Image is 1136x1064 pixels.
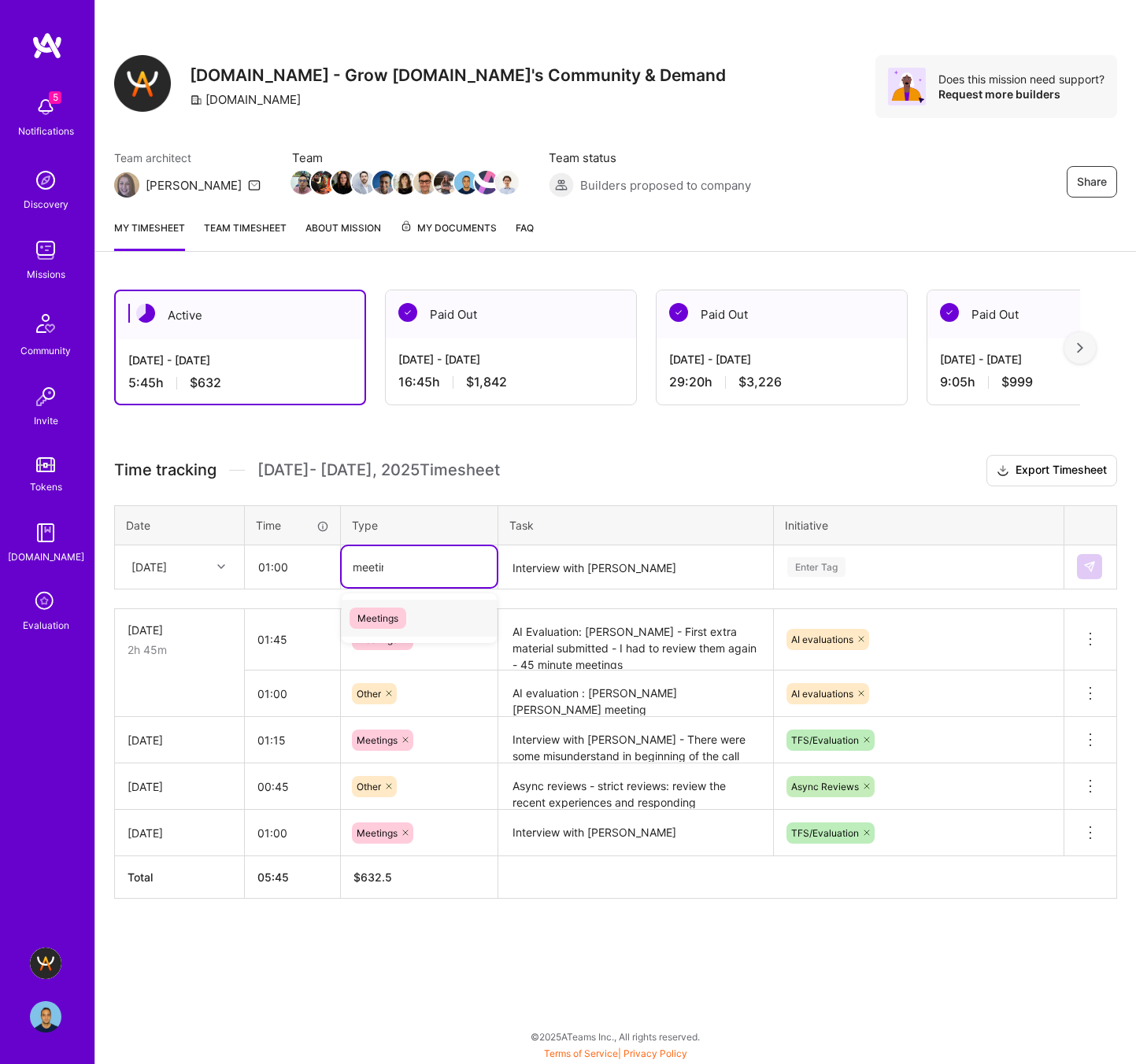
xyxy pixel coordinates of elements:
[128,352,352,368] div: [DATE] - [DATE]
[938,87,1105,102] div: Request more builders
[217,563,225,571] i: icon Chevron
[290,171,314,194] img: Team Member Avatar
[398,374,624,390] div: 16:45 h
[20,342,71,359] div: Community
[27,266,65,283] div: Missions
[1077,342,1083,353] img: right
[986,455,1117,486] button: Export Timesheet
[456,169,476,196] a: Team Member Avatar
[245,766,340,807] input: HH:MM
[245,719,340,761] input: HH:MM
[128,622,231,638] div: [DATE]
[146,177,242,194] div: [PERSON_NAME]
[400,220,497,251] a: My Documents
[204,220,287,251] a: Team timesheet
[94,1017,1136,1056] div: © 2025 ATeams Inc., All rights reserved.
[413,171,437,194] img: Team Member Avatar
[1001,374,1033,390] span: $999
[500,547,772,589] textarea: Interview with [PERSON_NAME]
[669,303,688,322] img: Paid Out
[8,549,84,565] div: [DOMAIN_NAME]
[331,171,355,194] img: Team Member Avatar
[114,220,185,251] a: My timesheet
[787,555,846,579] div: Enter Tag
[497,169,517,196] a: Team Member Avatar
[516,220,534,251] a: FAQ
[357,634,398,645] span: Meetings
[116,291,364,339] div: Active
[257,460,500,480] span: [DATE] - [DATE] , 2025 Timesheet
[18,123,74,139] div: Notifications
[49,91,61,104] span: 5
[350,608,406,629] span: Meetings
[190,94,202,106] i: icon CompanyGray
[245,673,340,715] input: HH:MM
[31,587,61,617] i: icon SelectionTeam
[128,732,231,748] div: [DATE]
[248,179,261,191] i: icon Mail
[475,171,498,194] img: Team Member Avatar
[544,1047,687,1059] span: |
[500,811,772,855] textarea: Interview with [PERSON_NAME]
[190,65,726,85] h3: [DOMAIN_NAME] - Grow [DOMAIN_NAME]'s Community & Demand
[791,634,853,645] span: AI evaluations
[791,827,859,839] span: TFS/Evaluation
[245,619,340,660] input: HH:MM
[357,688,381,700] span: Other
[190,375,221,391] span: $632
[30,478,62,495] div: Tokens
[1067,166,1117,198] button: Share
[398,303,417,322] img: Paid Out
[500,765,772,808] textarea: Async reviews - strict reviews: review the recent experiences and responding
[940,303,959,322] img: Paid Out
[114,460,216,480] span: Time tracking
[352,171,376,194] img: Team Member Avatar
[476,169,497,196] a: Team Member Avatar
[311,171,335,194] img: Team Member Avatar
[434,171,457,194] img: Team Member Avatar
[245,856,341,899] th: 05:45
[305,220,381,251] a: About Mission
[313,169,333,196] a: Team Member Avatar
[791,734,859,746] span: TFS/Evaluation
[30,1001,61,1033] img: User Avatar
[938,72,1105,87] div: Does this mission need support?
[36,457,55,472] img: tokens
[353,169,374,196] a: Team Member Avatar
[495,171,519,194] img: Team Member Avatar
[34,412,58,429] div: Invite
[888,68,926,105] img: Avatar
[435,169,456,196] a: Team Member Avatar
[292,150,517,166] span: Team
[353,870,392,884] span: $ 632.5
[466,374,507,390] span: $1,842
[245,812,340,854] input: HH:MM
[544,1047,618,1059] a: Terms of Service
[136,304,155,323] img: Active
[114,172,139,198] img: Team Architect
[114,55,171,112] img: Company Logo
[500,672,772,715] textarea: AI evaluation : [PERSON_NAME] [PERSON_NAME] meeting
[498,505,774,545] th: Task
[454,171,478,194] img: Team Member Avatar
[791,781,859,792] span: Async Reviews
[500,719,772,762] textarea: Interview with [PERSON_NAME] - There were some misunderstand in beginning of the call
[791,688,853,700] span: AI evaluations
[657,290,907,338] div: Paid Out
[415,169,435,196] a: Team Member Avatar
[333,169,353,196] a: Team Member Avatar
[357,734,398,746] span: Meetings
[549,150,751,166] span: Team status
[128,778,231,795] div: [DATE]
[669,374,894,390] div: 29:20 h
[500,611,772,670] textarea: AI Evaluation: [PERSON_NAME] - First extra material submitted - I had to review them again - 45 m...
[246,546,339,588] input: HH:MM
[27,305,65,342] img: Community
[1077,174,1107,190] span: Share
[114,150,261,166] span: Team architect
[30,91,61,123] img: bell
[386,290,636,338] div: Paid Out
[738,374,782,390] span: $3,226
[393,171,416,194] img: Team Member Avatar
[624,1047,687,1059] a: Privacy Policy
